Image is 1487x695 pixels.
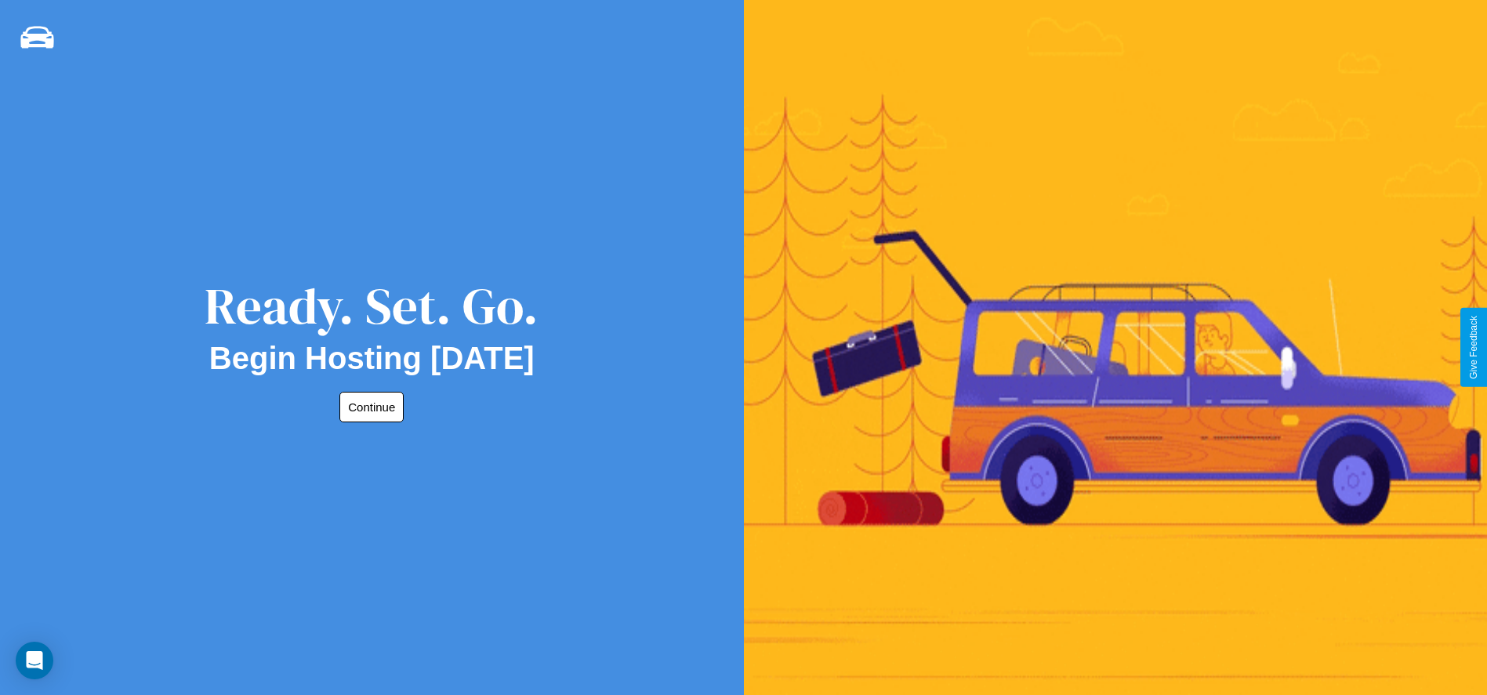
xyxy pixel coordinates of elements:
div: Ready. Set. Go. [205,271,539,341]
button: Continue [339,392,404,422]
h2: Begin Hosting [DATE] [209,341,535,376]
div: Give Feedback [1468,316,1479,379]
div: Open Intercom Messenger [16,642,53,679]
